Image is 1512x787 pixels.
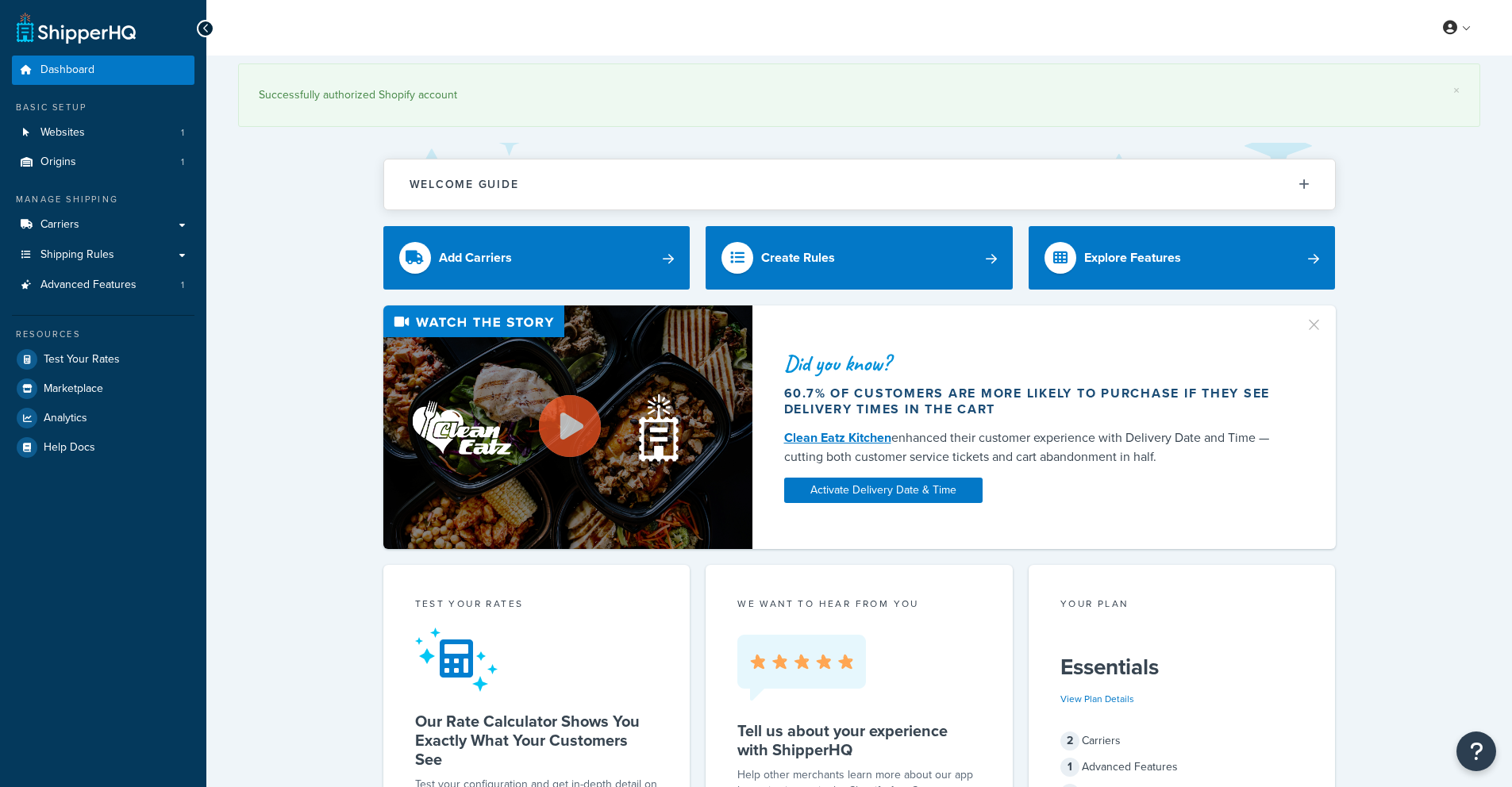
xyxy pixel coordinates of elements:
span: 1 [1060,758,1079,777]
a: Advanced Features1 [12,271,194,300]
span: Websites [40,126,85,140]
a: Create Rules [706,226,1013,290]
div: Resources [12,328,194,341]
div: Basic Setup [12,101,194,114]
span: Advanced Features [40,278,137,292]
a: Shipping Rules [12,240,194,270]
div: Carriers [1060,730,1304,752]
h2: Welcome Guide [410,179,519,190]
h5: Tell us about your experience with ShipperHQ [737,721,981,759]
a: Explore Features [1029,226,1336,290]
a: Add Carriers [383,226,691,290]
h5: Essentials [1060,655,1304,680]
span: Test Your Rates [44,353,120,367]
img: Video thumbnail [383,305,752,549]
span: Dashboard [40,63,94,77]
a: Origins1 [12,148,194,177]
a: Dashboard [12,56,194,85]
h5: Our Rate Calculator Shows You Exactly What Your Customers See [415,712,659,769]
p: we want to hear from you [737,597,981,611]
span: Analytics [44,412,87,425]
button: Open Resource Center [1456,731,1496,771]
li: Websites [12,118,194,148]
li: Advanced Features [12,271,194,300]
div: Successfully authorized Shopify account [259,84,1460,106]
span: 1 [181,155,184,169]
span: 1 [181,126,184,140]
div: Manage Shipping [12,193,194,206]
a: × [1453,84,1460,97]
span: Origins [40,155,76,169]
div: Add Carriers [439,247,512,269]
a: Marketplace [12,374,194,403]
a: Analytics [12,404,194,432]
span: Carriers [40,218,79,232]
span: 1 [181,278,184,292]
span: Help Docs [44,441,95,455]
button: Welcome Guide [384,159,1335,209]
li: Origins [12,148,194,177]
a: Help Docs [12,433,194,462]
div: Did you know? [784,352,1286,374]
div: 60.7% of customers are more likely to purchase if they see delivery times in the cart [784,386,1286,417]
div: enhanced their customer experience with Delivery Date and Time — cutting both customer service ti... [784,428,1286,466]
a: Carriers [12,210,194,240]
div: Test your rates [415,597,659,615]
span: Marketplace [44,382,103,396]
a: View Plan Details [1060,692,1134,706]
span: Shipping Rules [40,248,114,262]
span: 2 [1060,731,1079,751]
div: Your Plan [1060,597,1304,615]
a: Activate Delivery Date & Time [784,478,983,503]
div: Advanced Features [1060,756,1304,778]
a: Clean Eatz Kitchen [784,428,891,447]
a: Websites1 [12,118,194,148]
div: Explore Features [1084,247,1181,269]
div: Create Rules [761,247,835,269]
a: Test Your Rates [12,345,194,374]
